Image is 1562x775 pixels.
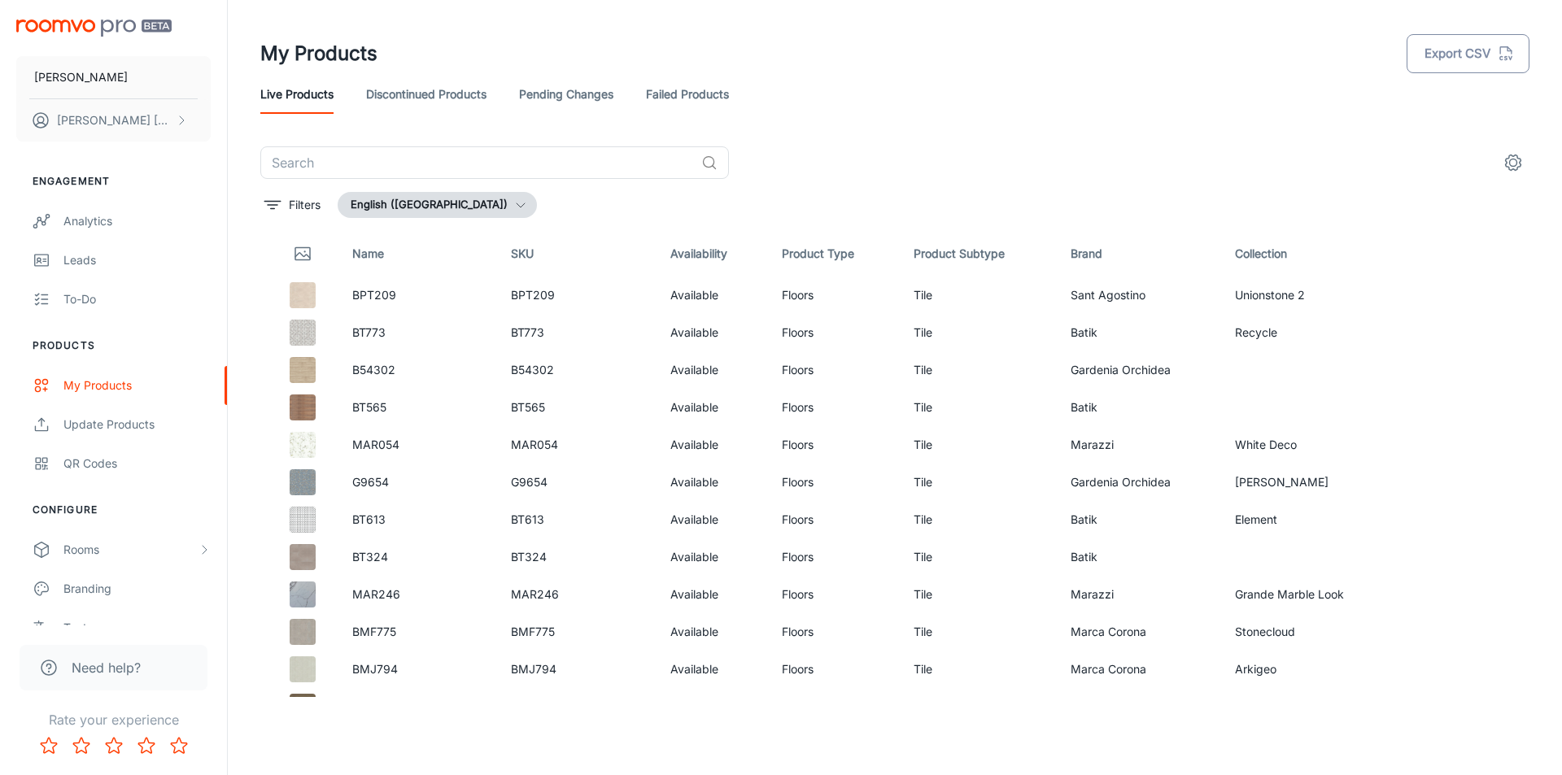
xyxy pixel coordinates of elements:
td: Available [657,538,769,576]
th: Product Type [769,231,901,276]
th: SKU [498,231,657,276]
p: BMF775 [352,623,486,641]
td: Unionstone 2 [1222,276,1385,314]
th: Brand [1058,231,1221,276]
td: Recycle [1222,314,1385,351]
td: Batik [1058,314,1221,351]
td: Floors [769,576,901,613]
td: Floors [769,688,901,725]
td: Tile [901,351,1058,389]
td: Tile [901,576,1058,613]
div: My Products [63,377,211,394]
div: Update Products [63,416,211,433]
td: Marca Corona [1058,613,1221,651]
td: Batik [1058,538,1221,576]
td: Available [657,389,769,426]
button: Rate 3 star [98,729,130,762]
td: BMJ739 [498,688,657,725]
div: Analytics [63,212,211,230]
td: Available [657,464,769,501]
td: Floors [769,613,901,651]
td: BPT209 [498,276,657,314]
div: Texts [63,619,211,637]
button: Export CSV [1407,34,1529,73]
p: [PERSON_NAME] [PERSON_NAME] [57,111,172,129]
td: Floors [769,651,901,688]
td: Available [657,688,769,725]
button: Rate 4 star [130,729,163,762]
td: Grande Marble Look [1222,576,1385,613]
td: Available [657,351,769,389]
td: Floors [769,538,901,576]
td: Marazzi [1058,426,1221,464]
div: Branding [63,580,211,598]
td: Tile [901,464,1058,501]
p: Rate your experience [13,710,214,729]
td: Batik [1058,501,1221,538]
p: MAR054 [352,436,486,454]
td: Floors [769,501,901,538]
td: Element [1222,501,1385,538]
a: Pending Changes [519,75,613,114]
div: To-do [63,290,211,308]
td: Tile [901,276,1058,314]
td: Available [657,314,769,351]
td: Elisir Touch [1222,688,1385,725]
td: Tile [901,314,1058,351]
a: Discontinued Products [366,75,486,114]
td: BT324 [498,538,657,576]
td: BMJ794 [498,651,657,688]
td: Floors [769,389,901,426]
div: Rooms [63,541,198,559]
p: BPT209 [352,286,486,304]
p: BMJ794 [352,660,486,678]
td: MAR246 [498,576,657,613]
button: [PERSON_NAME] [16,56,211,98]
button: Rate 2 star [65,729,98,762]
img: Roomvo PRO Beta [16,20,172,37]
td: BT773 [498,314,657,351]
td: Tile [901,613,1058,651]
td: Available [657,576,769,613]
p: BT324 [352,548,486,566]
td: BT565 [498,389,657,426]
h1: My Products [260,39,377,68]
button: Rate 5 star [163,729,195,762]
p: BT565 [352,398,486,416]
td: Tile [901,389,1058,426]
td: MAR054 [498,426,657,464]
td: BT613 [498,501,657,538]
td: Floors [769,426,901,464]
input: Search [260,146,695,179]
p: MAR246 [352,586,486,603]
td: Stonecloud [1222,613,1385,651]
p: Filters [289,196,321,214]
td: Gardenia Orchidea [1058,351,1221,389]
th: Name [339,231,499,276]
span: Need help? [72,658,141,677]
button: Rate 1 star [33,729,65,762]
p: BT773 [352,324,486,342]
th: Collection [1222,231,1385,276]
td: White Deco [1222,426,1385,464]
td: [PERSON_NAME] [1222,464,1385,501]
button: filter [260,192,325,218]
p: G9654 [352,473,486,491]
p: [PERSON_NAME] [34,68,128,86]
p: BT613 [352,511,486,529]
td: Available [657,276,769,314]
td: Marazzi [1058,576,1221,613]
td: Tile [901,426,1058,464]
td: Tile [901,688,1058,725]
a: Failed Products [646,75,729,114]
button: settings [1497,146,1529,179]
td: Floors [769,276,901,314]
td: Available [657,651,769,688]
td: Available [657,613,769,651]
td: Gardenia Orchidea [1058,464,1221,501]
td: Batik [1058,389,1221,426]
td: Floors [769,351,901,389]
td: Floors [769,314,901,351]
p: B54302 [352,361,486,379]
div: QR Codes [63,455,211,472]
